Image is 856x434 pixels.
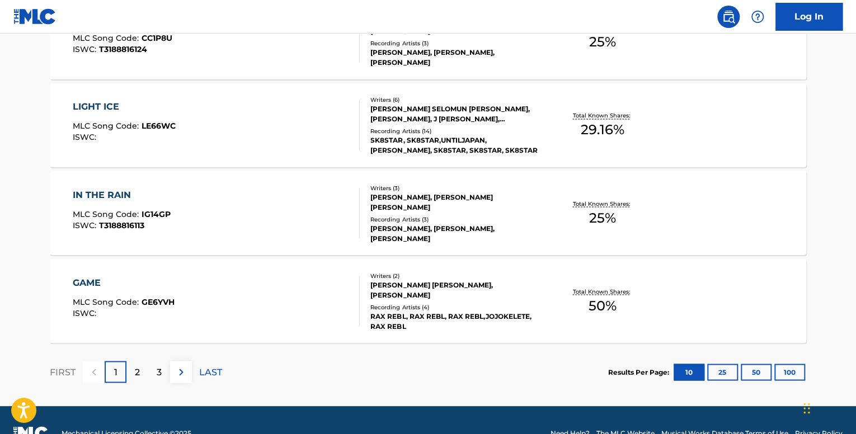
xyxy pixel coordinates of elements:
[50,171,806,255] a: IN THE RAINMLC Song Code:IG14GPISWC:T3188816113Writers (3)[PERSON_NAME], [PERSON_NAME] [PERSON_NA...
[746,6,769,28] div: Help
[370,127,539,135] div: Recording Artists ( 14 )
[751,10,764,23] img: help
[73,121,142,131] span: MLC Song Code :
[370,104,539,124] div: [PERSON_NAME] SELOMUN [PERSON_NAME], [PERSON_NAME], J [PERSON_NAME], [PERSON_NAME], [PERSON_NAME]...
[73,276,175,289] div: GAME
[370,96,539,104] div: Writers ( 6 )
[589,295,617,315] span: 50 %
[722,10,735,23] img: search
[73,296,142,306] span: MLC Song Code :
[370,135,539,155] div: SK8STAR, SK8STAR,UNTILJAPAN,[PERSON_NAME], SK8STAR, SK8STAR, SK8STAR
[741,364,772,380] button: 50
[370,215,539,223] div: Recording Artists ( 3 )
[73,44,99,54] span: ISWC :
[135,365,140,379] p: 2
[73,188,171,201] div: IN THE RAIN
[370,271,539,280] div: Writers ( 2 )
[114,365,117,379] p: 1
[370,223,539,243] div: [PERSON_NAME], [PERSON_NAME], [PERSON_NAME]
[142,296,175,306] span: GE6YVH
[774,364,805,380] button: 100
[157,365,162,379] p: 3
[199,365,222,379] p: LAST
[142,121,176,131] span: LE66WC
[73,220,99,230] span: ISWC :
[581,120,624,140] span: 29.16 %
[73,132,99,142] span: ISWC :
[142,209,171,219] span: IG14GP
[589,32,616,52] span: 25 %
[370,39,539,48] div: Recording Artists ( 3 )
[370,192,539,212] div: [PERSON_NAME], [PERSON_NAME] [PERSON_NAME]
[13,8,57,25] img: MLC Logo
[73,209,142,219] span: MLC Song Code :
[370,311,539,331] div: RAX REBL, RAX REBL, RAX REBL,JOJOKELETE, RAX REBL
[99,220,144,230] span: T3188816113
[73,33,142,43] span: MLC Song Code :
[608,367,672,377] p: Results Per Page:
[674,364,704,380] button: 10
[572,111,632,120] p: Total Known Shares:
[370,303,539,311] div: Recording Artists ( 4 )
[370,280,539,300] div: [PERSON_NAME] [PERSON_NAME], [PERSON_NAME]
[73,308,99,318] span: ISWC :
[589,207,616,228] span: 25 %
[572,199,632,207] p: Total Known Shares:
[175,365,188,379] img: right
[99,44,147,54] span: T3188816124
[142,33,172,43] span: CC1P8U
[572,287,632,295] p: Total Known Shares:
[775,3,843,31] a: Log In
[50,365,76,379] p: FIRST
[707,364,738,380] button: 25
[370,183,539,192] div: Writers ( 3 )
[50,259,806,343] a: GAMEMLC Song Code:GE6YVHISWC:Writers (2)[PERSON_NAME] [PERSON_NAME], [PERSON_NAME]Recording Artis...
[800,380,856,434] iframe: Chat Widget
[717,6,740,28] a: Public Search
[73,100,176,114] div: LIGHT ICE
[50,83,806,167] a: LIGHT ICEMLC Song Code:LE66WCISWC:Writers (6)[PERSON_NAME] SELOMUN [PERSON_NAME], [PERSON_NAME], ...
[803,391,810,425] div: Drag
[370,48,539,68] div: [PERSON_NAME], [PERSON_NAME], [PERSON_NAME]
